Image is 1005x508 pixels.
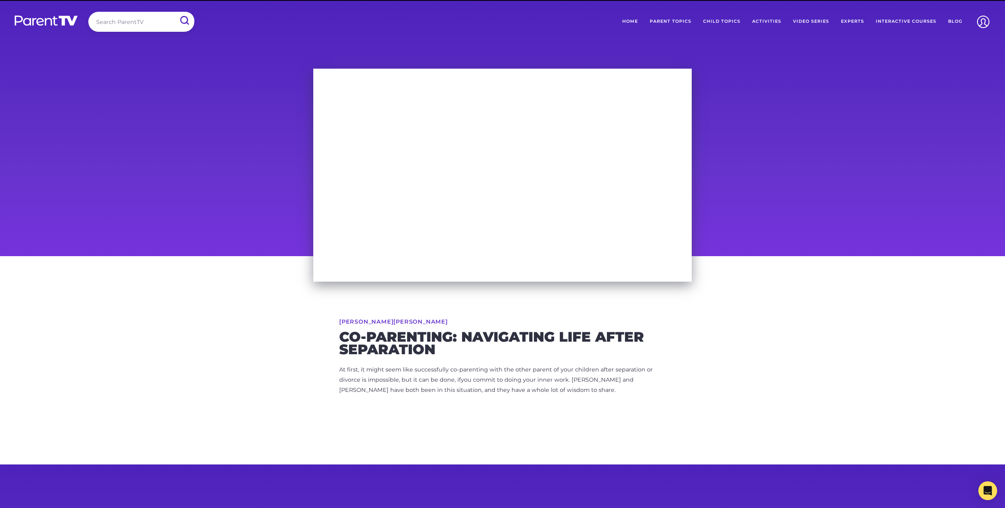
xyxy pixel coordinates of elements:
input: Search ParentTV [88,12,194,32]
span: At first, it might seem like successfully co-parenting with the other parent of your children aft... [339,366,653,383]
a: [PERSON_NAME] [339,319,393,324]
a: Parent Topics [644,12,697,31]
p: you commit to doing your inner work. [PERSON_NAME] and [PERSON_NAME] have both been in this situa... [339,365,666,395]
a: [PERSON_NAME] [393,319,448,324]
div: Open Intercom Messenger [978,481,997,500]
h2: Co-Parenting: Navigating Life After Separation [339,331,666,355]
img: Account [973,12,993,32]
a: Activities [746,12,787,31]
img: parenttv-logo-white.4c85aaf.svg [14,15,79,26]
a: Experts [835,12,870,31]
a: Blog [942,12,968,31]
a: Interactive Courses [870,12,942,31]
a: Child Topics [697,12,746,31]
input: Submit [174,12,194,29]
a: Video Series [787,12,835,31]
a: Home [616,12,644,31]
